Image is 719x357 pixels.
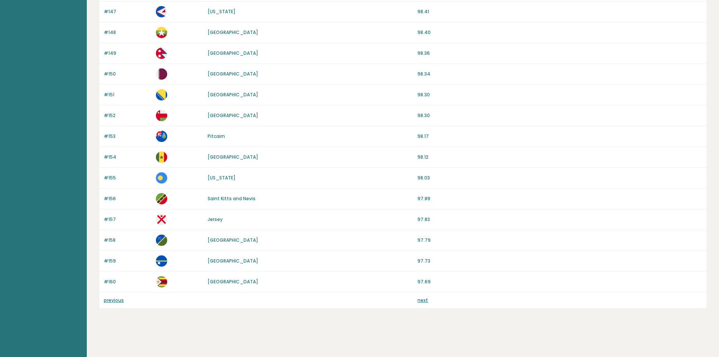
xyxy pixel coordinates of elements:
a: [GEOGRAPHIC_DATA] [208,154,258,160]
p: #154 [104,154,151,161]
img: kn.svg [156,193,167,204]
p: 98.03 [417,175,702,181]
img: ba.svg [156,89,167,100]
p: 97.79 [417,237,702,244]
p: #155 [104,175,151,181]
img: mm.svg [156,27,167,38]
img: je.svg [156,214,167,225]
img: sn.svg [156,151,167,163]
p: #152 [104,112,151,119]
a: [GEOGRAPHIC_DATA] [208,258,258,264]
p: #148 [104,29,151,36]
img: sb.svg [156,235,167,246]
a: Jersey [208,216,223,223]
p: #153 [104,133,151,140]
a: [US_STATE] [208,175,236,181]
img: om.svg [156,110,167,121]
p: #149 [104,50,151,57]
p: 97.83 [417,216,702,223]
a: [GEOGRAPHIC_DATA] [208,50,258,56]
p: 98.40 [417,29,702,36]
a: Pitcairn [208,133,225,139]
img: pw.svg [156,172,167,184]
a: next [417,297,428,303]
p: #151 [104,91,151,98]
p: 97.73 [417,258,702,264]
img: zw.svg [156,276,167,287]
p: #157 [104,216,151,223]
img: np.svg [156,48,167,59]
a: Saint Kitts and Nevis [208,195,256,202]
img: pn.svg [156,131,167,142]
p: 98.36 [417,50,702,57]
a: [GEOGRAPHIC_DATA] [208,278,258,285]
p: #159 [104,258,151,264]
a: [GEOGRAPHIC_DATA] [208,237,258,243]
p: 98.12 [417,154,702,161]
p: #160 [104,278,151,285]
img: as.svg [156,6,167,17]
p: 98.30 [417,112,702,119]
p: 97.89 [417,195,702,202]
a: [GEOGRAPHIC_DATA] [208,71,258,77]
img: nr.svg [156,255,167,267]
p: #147 [104,8,151,15]
p: #158 [104,237,151,244]
p: 97.69 [417,278,702,285]
img: qa.svg [156,68,167,80]
p: 98.30 [417,91,702,98]
p: 98.34 [417,71,702,77]
a: [GEOGRAPHIC_DATA] [208,91,258,98]
p: #156 [104,195,151,202]
a: [US_STATE] [208,8,236,15]
a: previous [104,297,124,303]
p: 98.41 [417,8,702,15]
p: #150 [104,71,151,77]
a: [GEOGRAPHIC_DATA] [208,112,258,119]
p: 98.17 [417,133,702,140]
a: [GEOGRAPHIC_DATA] [208,29,258,36]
